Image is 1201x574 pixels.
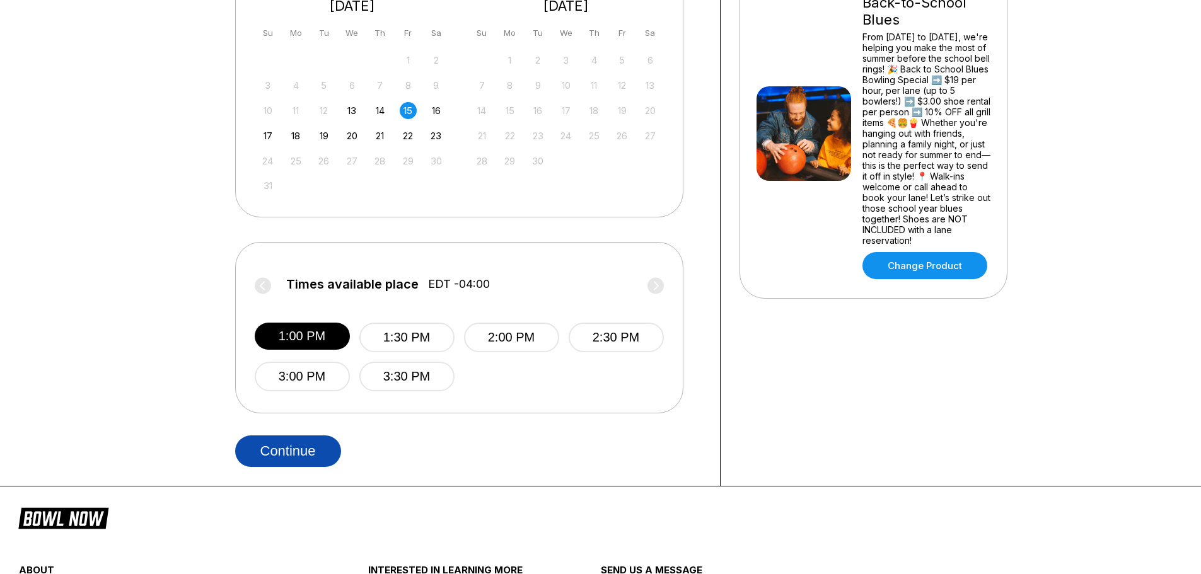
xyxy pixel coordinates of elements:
[613,127,630,144] div: Not available Friday, September 26th, 2025
[344,102,361,119] div: Choose Wednesday, August 13th, 2025
[259,77,276,94] div: Not available Sunday, August 3rd, 2025
[235,435,341,467] button: Continue
[371,77,388,94] div: Not available Thursday, August 7th, 2025
[501,152,518,169] div: Not available Monday, September 29th, 2025
[530,77,547,94] div: Not available Tuesday, September 9th, 2025
[427,25,444,42] div: Sa
[557,127,574,144] div: Not available Wednesday, September 24th, 2025
[259,25,276,42] div: Su
[315,127,332,144] div: Choose Tuesday, August 19th, 2025
[501,52,518,69] div: Not available Monday, September 1st, 2025
[501,77,518,94] div: Not available Monday, September 8th, 2025
[642,127,659,144] div: Not available Saturday, September 27th, 2025
[400,152,417,169] div: Not available Friday, August 29th, 2025
[586,102,603,119] div: Not available Thursday, September 18th, 2025
[427,77,444,94] div: Not available Saturday, August 9th, 2025
[287,127,305,144] div: Choose Monday, August 18th, 2025
[472,50,661,169] div: month 2025-09
[400,102,417,119] div: Choose Friday, August 15th, 2025
[473,152,490,169] div: Not available Sunday, September 28th, 2025
[501,127,518,144] div: Not available Monday, September 22nd, 2025
[473,127,490,144] div: Not available Sunday, September 21st, 2025
[259,152,276,169] div: Not available Sunday, August 24th, 2025
[400,127,417,144] div: Choose Friday, August 22nd, 2025
[557,52,574,69] div: Not available Wednesday, September 3rd, 2025
[473,25,490,42] div: Su
[359,362,455,391] button: 3:30 PM
[613,25,630,42] div: Fr
[427,127,444,144] div: Choose Saturday, August 23rd, 2025
[344,127,361,144] div: Choose Wednesday, August 20th, 2025
[642,77,659,94] div: Not available Saturday, September 13th, 2025
[501,25,518,42] div: Mo
[530,127,547,144] div: Not available Tuesday, September 23rd, 2025
[315,77,332,94] div: Not available Tuesday, August 5th, 2025
[287,102,305,119] div: Not available Monday, August 11th, 2025
[557,77,574,94] div: Not available Wednesday, September 10th, 2025
[259,177,276,194] div: Not available Sunday, August 31st, 2025
[427,52,444,69] div: Not available Saturday, August 2nd, 2025
[530,52,547,69] div: Not available Tuesday, September 2nd, 2025
[427,152,444,169] div: Not available Saturday, August 30th, 2025
[259,127,276,144] div: Choose Sunday, August 17th, 2025
[613,52,630,69] div: Not available Friday, September 5th, 2025
[344,152,361,169] div: Not available Wednesday, August 27th, 2025
[287,77,305,94] div: Not available Monday, August 4th, 2025
[557,102,574,119] div: Not available Wednesday, September 17th, 2025
[473,77,490,94] div: Not available Sunday, September 7th, 2025
[557,25,574,42] div: We
[586,127,603,144] div: Not available Thursday, September 25th, 2025
[569,323,664,352] button: 2:30 PM
[501,102,518,119] div: Not available Monday, September 15th, 2025
[428,277,490,291] span: EDT -04:00
[315,152,332,169] div: Not available Tuesday, August 26th, 2025
[371,152,388,169] div: Not available Thursday, August 28th, 2025
[757,86,851,181] img: Back-to-School Blues
[371,127,388,144] div: Choose Thursday, August 21st, 2025
[586,77,603,94] div: Not available Thursday, September 11th, 2025
[287,152,305,169] div: Not available Monday, August 25th, 2025
[255,323,350,350] button: 1:00 PM
[287,25,305,42] div: Mo
[359,323,455,352] button: 1:30 PM
[530,102,547,119] div: Not available Tuesday, September 16th, 2025
[344,25,361,42] div: We
[613,77,630,94] div: Not available Friday, September 12th, 2025
[642,52,659,69] div: Not available Saturday, September 6th, 2025
[427,102,444,119] div: Choose Saturday, August 16th, 2025
[286,277,419,291] span: Times available place
[400,52,417,69] div: Not available Friday, August 1st, 2025
[255,362,350,391] button: 3:00 PM
[642,102,659,119] div: Not available Saturday, September 20th, 2025
[315,25,332,42] div: Tu
[642,25,659,42] div: Sa
[400,25,417,42] div: Fr
[613,102,630,119] div: Not available Friday, September 19th, 2025
[862,32,990,246] div: From [DATE] to [DATE], we're helping you make the most of summer before the school bell rings! 🎉 ...
[473,102,490,119] div: Not available Sunday, September 14th, 2025
[258,50,447,195] div: month 2025-08
[530,25,547,42] div: Tu
[400,77,417,94] div: Not available Friday, August 8th, 2025
[464,323,559,352] button: 2:00 PM
[586,25,603,42] div: Th
[862,252,987,279] a: Change Product
[315,102,332,119] div: Not available Tuesday, August 12th, 2025
[586,52,603,69] div: Not available Thursday, September 4th, 2025
[371,102,388,119] div: Choose Thursday, August 14th, 2025
[530,152,547,169] div: Not available Tuesday, September 30th, 2025
[371,25,388,42] div: Th
[344,77,361,94] div: Not available Wednesday, August 6th, 2025
[259,102,276,119] div: Not available Sunday, August 10th, 2025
